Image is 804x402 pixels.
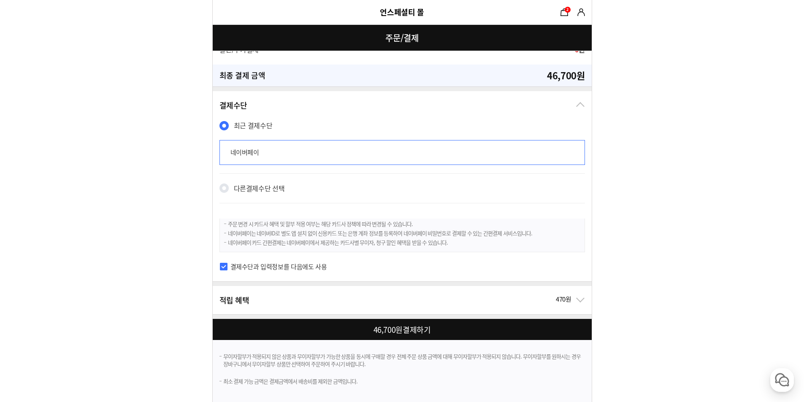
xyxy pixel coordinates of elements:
[130,280,141,287] span: 설정
[234,182,285,203] label: 결제수단 선택
[3,267,56,289] a: 홈
[219,100,247,111] h2: 결제수단
[213,319,592,340] button: 46,700원결제하기
[219,294,249,306] h2: 적립 혜택
[224,219,580,228] li: 주문 변경 시 카드사 혜택 및 할부 적용 여부는 해당 카드사 정책에 따라 변경될 수 있습니다.
[380,6,424,18] a: 언스페셜티 몰
[77,281,87,287] span: 대화
[556,294,571,304] span: 470원
[56,267,109,289] a: 대화
[234,183,246,193] span: 다른
[224,228,580,237] li: 네이버페이는 네이버ID로 별도 앱 설치 없이 신용카드 또는 은행 계좌 정보를 등록하여 네이버페이 비밀번호로 결제할 수 있는 간편결제 서비스입니다.
[230,262,327,271] label: 결제수단과 입력정보를 다음에도 사용
[558,6,571,19] a: 장바구니2
[219,140,585,165] div: 네이버페이
[219,71,265,80] h3: 최종 결제 금액
[224,237,580,246] li: 네이버페이 카드 간편결제는 네이버페이에서 제공하는 카드사별 무이자, 청구 할인 혜택을 받을 수 있습니다.
[547,71,585,80] strong: 원
[234,119,273,140] label: 최근 결제수단
[213,24,592,51] h1: 주문/결제
[27,280,32,287] span: 홈
[219,378,585,385] li: 최소 결제 가능 금액은 결제금액에서 배송비를 제외한 금액입니다.
[109,267,162,289] a: 설정
[575,6,587,19] a: 마이쇼핑
[547,68,577,82] span: 46,700
[566,7,568,12] span: 2
[219,353,585,378] li: 무이자할부가 적용되지 않은 상품과 무이자할부가 가능한 상품을 동시에 구매할 경우 전체 주문 상품 금액에 대해 무이자할부가 적용되지 않습니다. 무이자할부를 원하시는 경우 장바구...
